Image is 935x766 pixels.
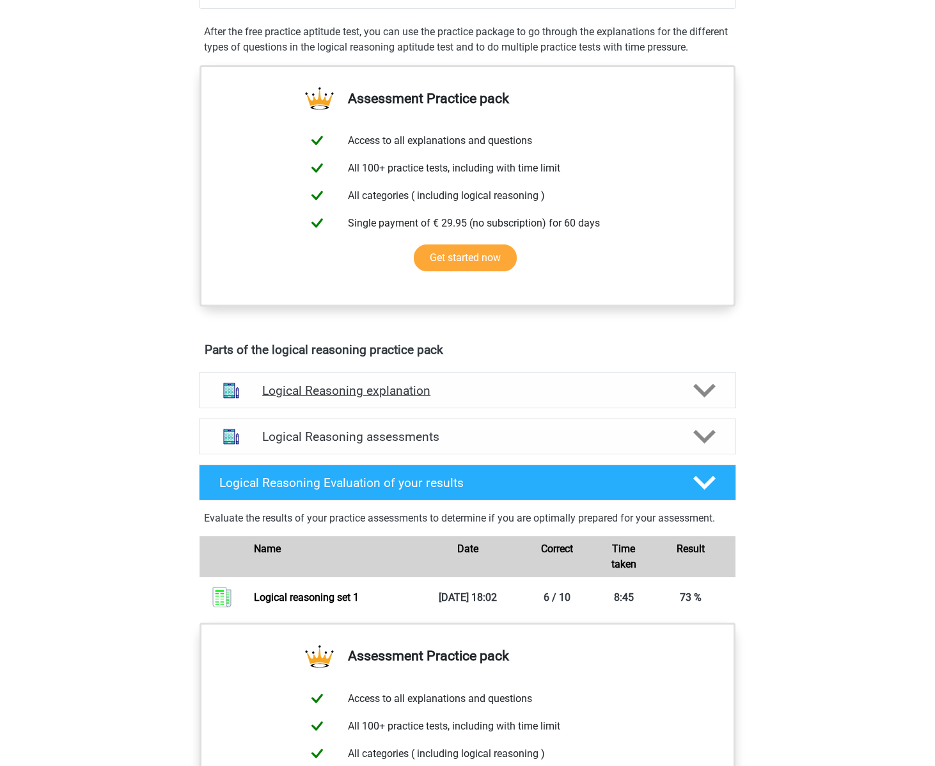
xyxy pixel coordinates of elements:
h4: Logical Reasoning Evaluation of your results [219,475,673,490]
a: Get started now [414,244,517,271]
div: After the free practice aptitude test, you can use the practice package to go through the explana... [199,24,736,55]
h4: Logical Reasoning assessments [262,429,673,444]
a: Logical reasoning set 1 [254,591,359,603]
div: Name [244,541,423,572]
h4: Parts of the logical reasoning practice pack [205,342,730,357]
h4: Logical Reasoning explanation [262,383,673,398]
div: Time taken [602,541,647,572]
a: explanations Logical Reasoning explanation [194,372,741,408]
div: Correct [512,541,602,572]
a: assessments Logical Reasoning assessments [194,419,741,454]
p: Evaluate the results of your practice assessments to determine if you are optimally prepared for ... [204,511,731,526]
img: logical reasoning assessments [215,420,247,453]
img: logical reasoning explanations [215,374,247,407]
div: Date [423,541,512,572]
div: Result [646,541,735,572]
a: Logical Reasoning Evaluation of your results [194,465,741,500]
